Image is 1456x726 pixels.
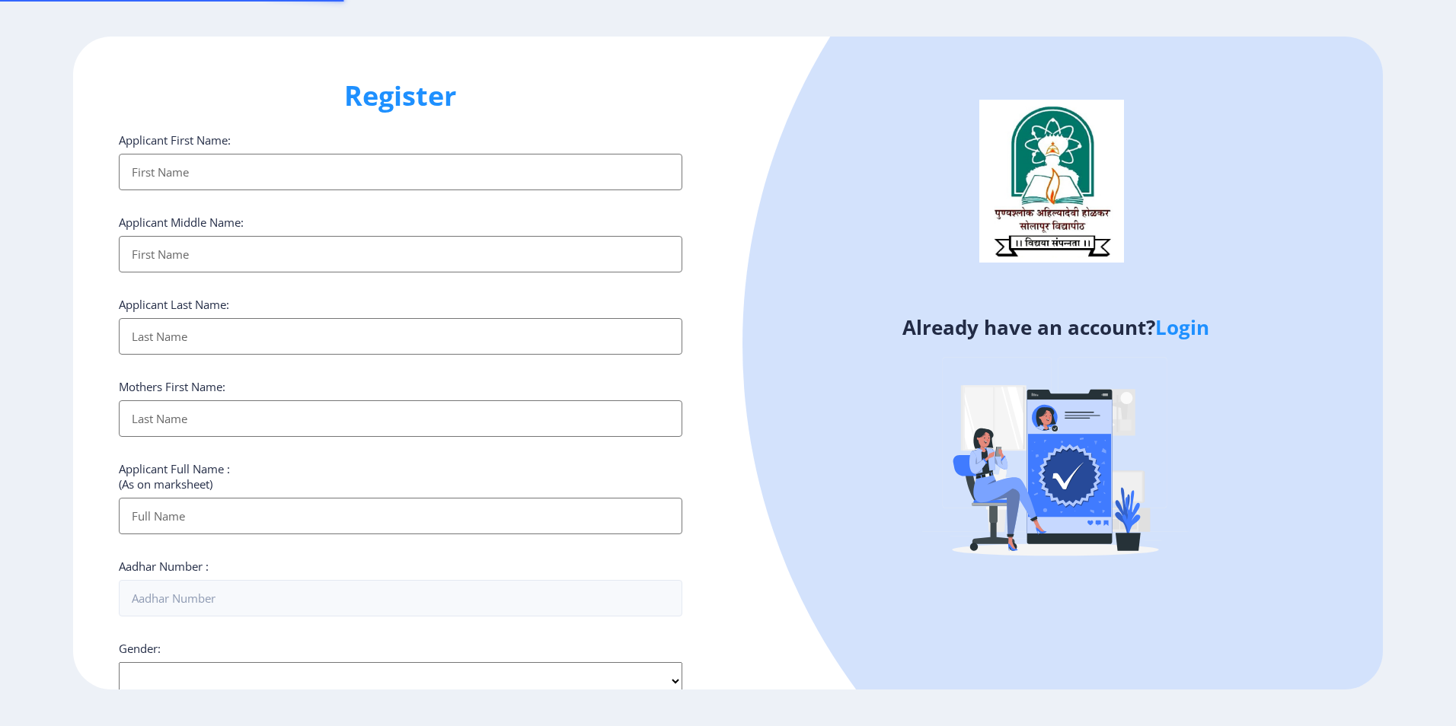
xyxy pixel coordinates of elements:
label: Applicant First Name: [119,132,231,148]
label: Gender: [119,641,161,656]
label: Applicant Middle Name: [119,215,244,230]
img: logo [979,100,1124,263]
label: Applicant Last Name: [119,297,229,312]
img: Verified-rafiki.svg [922,328,1189,594]
input: Last Name [119,318,682,355]
label: Aadhar Number : [119,559,209,574]
input: First Name [119,236,682,272]
label: Mothers First Name: [119,379,225,394]
a: Login [1155,314,1209,341]
label: Applicant Full Name : (As on marksheet) [119,461,230,492]
input: Last Name [119,400,682,437]
h4: Already have an account? [739,315,1371,339]
input: Aadhar Number [119,580,682,616]
input: Full Name [119,498,682,534]
h1: Register [119,78,682,114]
input: First Name [119,154,682,190]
